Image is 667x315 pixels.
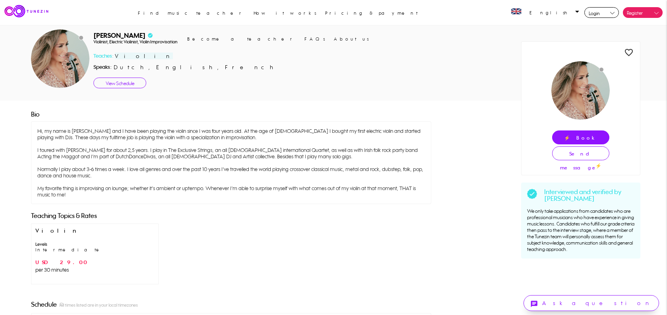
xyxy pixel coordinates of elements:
[552,130,609,144] a: ⚡ Book trial lesson ⚡
[35,266,154,274] span: per 30 minutes
[31,29,89,88] img: 845a9ae6-2cad-45c1-839c-2d2cb13cfddf.png
[654,12,659,14] img: downarrow.svg
[35,259,154,266] span: USD 29.00
[93,78,146,88] a: View Schedule
[624,48,634,57] i: favorite_border
[330,26,372,52] a: About us
[529,10,572,16] span: English
[31,300,57,308] span: Schedule
[511,8,522,14] img: 1a76-a061-416b-9e32-76fbc2c1de67en.png
[31,212,431,220] div: Teaching Topics & Rates
[35,247,154,253] div: Intermediate
[527,189,537,199] img: verifiedtag.svg
[610,12,615,14] img: downarrowblack.svg
[183,26,299,52] a: Become a teacher
[584,7,619,18] a: Login
[35,228,154,233] div: Violin
[552,146,609,160] a: Send message
[627,10,643,16] span: Register
[589,10,600,16] span: Login
[134,0,248,26] a: Find music teacher
[542,296,652,310] td: Ask a question
[59,300,64,307] i: info_outline
[524,295,659,311] a: chatAsk a question
[93,52,114,61] td: Teaches:
[93,64,112,70] td: Speaks:
[31,121,431,204] div: Hi, my name is [PERSON_NAME] and I have been playing the violin since I was four years old. At th...
[114,64,278,70] td: Dutch,English,French
[35,241,154,247] div: Levels
[31,111,39,118] div: Bio
[542,183,636,202] td: Interviewed and verified by [PERSON_NAME]
[321,0,422,26] a: Pricing & payment
[59,302,138,308] small: All times listed are in your local timezones
[115,52,173,59] span: Violin
[623,7,663,18] a: Register
[551,61,610,120] img: 845a9ae6-2cad-45c1-839c-2d2cb13cfddf.png
[250,0,320,26] a: How it works
[301,26,329,52] a: FAQs
[530,299,538,309] i: chat
[525,202,636,259] td: We only take applications from candidates who are professional musicians who have experience in g...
